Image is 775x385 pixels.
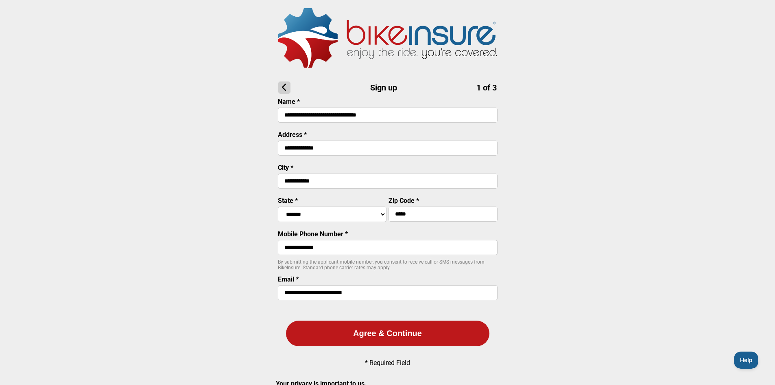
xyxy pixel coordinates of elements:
p: By submitting the applicant mobile number, you consent to receive call or SMS messages from BikeI... [278,259,498,271]
label: Email * [278,275,299,283]
label: Address * [278,131,307,139]
label: State * [278,197,298,205]
label: City * [278,164,293,172]
p: * Required Field [365,359,410,367]
button: Agree & Continue [286,321,489,346]
label: Zip Code * [389,197,419,205]
h1: Sign up [278,81,497,94]
iframe: Toggle Customer Support [734,352,759,369]
label: Mobile Phone Number * [278,230,348,238]
span: 1 of 3 [476,83,497,92]
label: Name * [278,98,300,106]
